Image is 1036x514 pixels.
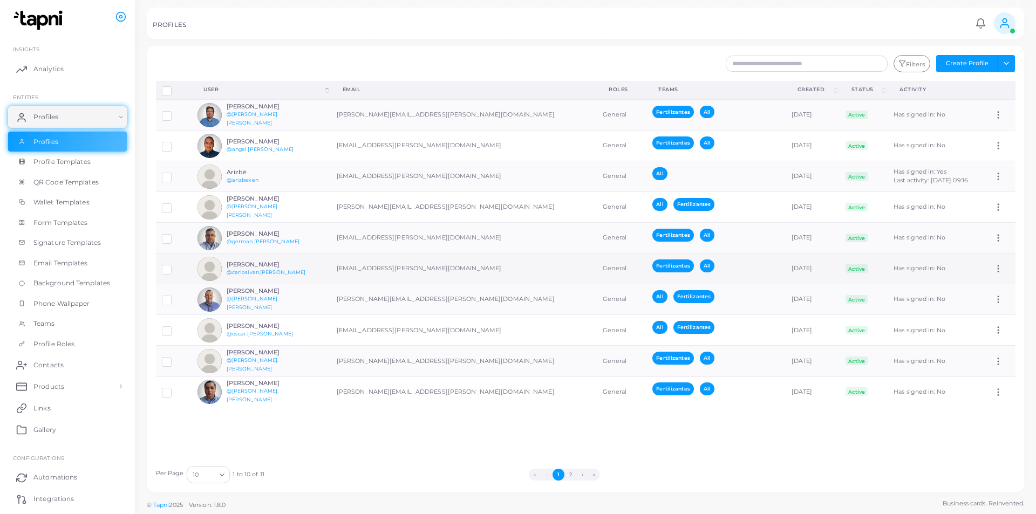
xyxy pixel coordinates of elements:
td: [DATE] [786,315,840,346]
span: Active [846,172,868,181]
td: General [597,131,646,161]
th: Action [987,81,1015,99]
span: Links [33,403,51,413]
a: @arizbeken [227,177,258,183]
h5: PROFILES [153,21,186,29]
ul: Pagination [264,469,865,481]
span: All [652,167,667,180]
span: All [700,259,714,272]
img: avatar [197,103,222,127]
td: General [597,315,646,346]
span: All [700,136,714,149]
a: Automations [8,467,127,488]
img: avatar [197,257,222,281]
span: Fertilizantes [673,290,714,303]
span: Signature Templates [33,238,101,248]
td: [DATE] [786,131,840,161]
h6: [PERSON_NAME] [227,103,306,110]
span: Active [846,387,868,396]
span: Has signed in: No [894,111,945,118]
button: Create Profile [936,55,998,72]
span: Profiles [33,137,58,147]
span: Fertilizantes [652,136,693,149]
div: Search for option [187,466,230,483]
div: Status [851,86,880,93]
div: Roles [609,86,635,93]
span: INSIGHTS [13,46,39,52]
h6: [PERSON_NAME] [227,380,306,387]
span: Fertilizantes [673,198,714,210]
span: Fertilizantes [652,229,693,241]
span: Has signed in: No [894,234,945,241]
td: [EMAIL_ADDRESS][PERSON_NAME][DOMAIN_NAME] [331,253,597,284]
a: Products [8,375,127,397]
button: Go to last page [588,469,600,481]
span: Has signed in: No [894,295,945,303]
a: @angel.[PERSON_NAME] [227,146,294,152]
span: All [700,229,714,241]
input: Search for option [200,469,215,481]
td: [DATE] [786,223,840,253]
button: Go to page 1 [553,469,564,481]
span: All [700,352,714,364]
a: @[PERSON_NAME].[PERSON_NAME] [227,296,279,310]
span: Teams [33,319,55,328]
a: QR Code Templates [8,172,127,193]
span: Fertilizantes [652,259,693,272]
h6: [PERSON_NAME] [227,349,306,356]
td: [DATE] [786,253,840,284]
span: 1 to 10 of 11 [233,470,264,479]
td: [PERSON_NAME][EMAIL_ADDRESS][PERSON_NAME][DOMAIN_NAME] [331,346,597,376]
img: avatar [197,318,222,342]
img: avatar [197,134,222,158]
td: [EMAIL_ADDRESS][PERSON_NAME][DOMAIN_NAME] [331,131,597,161]
th: Row-selection [156,81,192,99]
td: [PERSON_NAME][EMAIL_ADDRESS][PERSON_NAME][DOMAIN_NAME] [331,376,597,407]
a: logo [10,10,70,30]
span: Has signed in: No [894,264,945,272]
span: Email Templates [33,258,88,268]
td: [PERSON_NAME][EMAIL_ADDRESS][PERSON_NAME][DOMAIN_NAME] [331,192,597,223]
span: Has signed in: Yes [894,168,946,175]
span: Profile Roles [33,339,74,349]
td: [DATE] [786,376,840,407]
td: [EMAIL_ADDRESS][PERSON_NAME][DOMAIN_NAME] [331,223,597,253]
div: Email [343,86,585,93]
td: General [597,253,646,284]
div: Teams [658,86,773,93]
h6: [PERSON_NAME] [227,261,306,268]
td: [EMAIL_ADDRESS][PERSON_NAME][DOMAIN_NAME] [331,315,597,346]
span: Integrations [33,494,74,504]
span: Wallet Templates [33,197,90,207]
span: Analytics [33,64,64,74]
span: Active [846,234,868,242]
h6: [PERSON_NAME] [227,287,306,294]
span: Fertilizantes [652,382,693,395]
a: Integrations [8,488,127,510]
a: Background Templates [8,273,127,293]
span: Active [846,111,868,119]
td: General [597,192,646,223]
span: Active [846,326,868,334]
span: QR Code Templates [33,177,99,187]
span: Profile Templates [33,157,91,167]
span: Gallery [33,425,56,435]
a: @[PERSON_NAME].[PERSON_NAME] [227,388,279,402]
span: Version: 1.8.0 [189,501,226,509]
img: avatar [197,195,222,220]
div: User [203,86,323,93]
span: Has signed in: No [894,326,945,334]
span: All [700,106,714,118]
a: Form Templates [8,213,127,233]
a: Tapni [153,501,169,509]
a: Links [8,397,127,419]
span: All [652,290,667,303]
span: Business cards. Reinvented. [943,499,1024,508]
h6: [PERSON_NAME] [227,230,306,237]
img: avatar [197,349,222,373]
span: Active [846,141,868,150]
span: Fertilizantes [652,352,693,364]
h6: [PERSON_NAME] [227,323,306,330]
span: Products [33,382,64,392]
h6: [PERSON_NAME] [227,195,306,202]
